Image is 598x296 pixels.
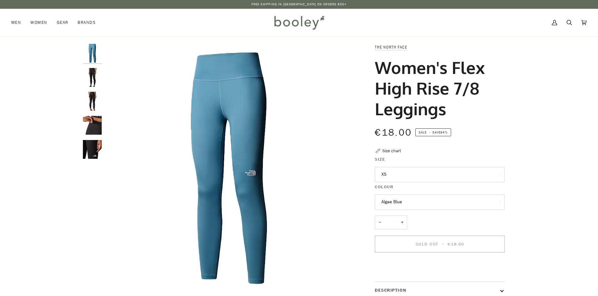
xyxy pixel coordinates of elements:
span: 64% [440,130,447,135]
img: The North Face Women's Flex High Rise 7/8 Leggings - Booley Galway [83,68,102,87]
span: Sold Out [416,241,439,247]
a: Brands [73,9,100,36]
span: €18.00 [375,126,412,139]
span: Colour [375,184,393,190]
img: The North Face Women's Flex High Rise 7/8 Leggings - Booley Galway [83,140,102,159]
img: The North Face Women's Flex High Rise 7/8 Leggings - Booley Galway [83,92,102,111]
span: Sale [419,130,427,135]
button: + [397,216,407,230]
div: The North Face Women's Flex High Rise 7/8 Leggings Algae Blue - Booley Galway [105,44,353,292]
img: Booley [272,13,326,32]
span: Save [415,128,451,137]
a: The North Face [375,44,407,50]
span: €18.00 [448,241,464,247]
em: • [428,130,433,135]
span: • [440,241,446,247]
span: Men [11,19,21,26]
span: Gear [57,19,68,26]
button: Algae Blue [375,195,505,210]
img: The North Face Women's Flex High Rise 7/8 Leggings Algae Blue - Booley Galway [83,44,102,63]
img: The North Face Women's Flex High Rise 7/8 Leggings - Booley Galway [83,116,102,135]
p: Free Shipping in [GEOGRAPHIC_DATA] on Orders €50+ [251,2,347,7]
a: Men [11,9,26,36]
button: Sold Out • €18.00 [375,236,505,252]
a: Gear [52,9,73,36]
div: Size chart [382,148,401,154]
span: Women [30,19,47,26]
button: XS [375,167,505,182]
span: Brands [78,19,96,26]
span: Size [375,156,385,163]
h1: Women's Flex High Rise 7/8 Leggings [375,57,500,119]
a: Women [26,9,52,36]
img: The North Face Women&#39;s Flex High Rise 7/8 Leggings Algae Blue - Booley Galway [105,44,353,292]
button: − [375,216,385,230]
input: Quantity [375,216,407,230]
